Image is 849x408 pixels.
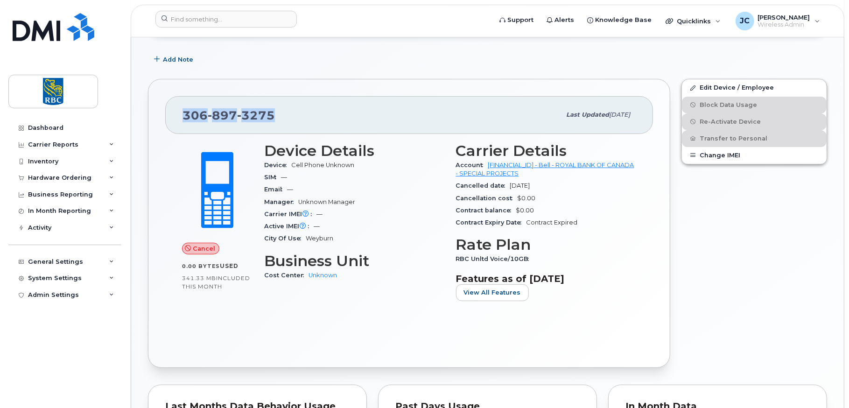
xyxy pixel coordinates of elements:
span: [DATE] [510,182,530,189]
span: — [287,186,293,193]
button: Re-Activate Device [682,113,827,130]
a: [FINANCIAL_ID] - Bell - ROYAL BANK OF CANADA - SPECIAL PROJECTS [456,162,634,177]
h3: Rate Plan [456,236,637,253]
span: Add Note [163,55,193,64]
span: — [281,174,287,181]
span: Wireless Admin [758,21,810,28]
span: JC [740,15,750,27]
span: 341.33 MB [182,275,216,281]
span: Email [264,186,287,193]
span: Manager [264,198,298,205]
a: Support [493,11,540,29]
span: Cell Phone Unknown [291,162,354,169]
span: Weyburn [306,235,333,242]
button: View All Features [456,284,529,301]
span: 306 [182,108,275,122]
span: Quicklinks [677,17,711,25]
button: Add Note [148,51,201,68]
span: $0.00 [516,207,534,214]
span: Contract Expiry Date [456,219,526,226]
span: View All Features [464,288,521,297]
span: RBC Unltd Voice/10GB [456,255,534,262]
span: [DATE] [609,111,630,118]
span: used [220,262,239,269]
span: [PERSON_NAME] [758,14,810,21]
span: Alerts [554,15,574,25]
span: Cancel [193,244,215,253]
span: — [316,211,323,218]
span: SIM [264,174,281,181]
span: City Of Use [264,235,306,242]
span: Last updated [566,111,609,118]
span: 3275 [237,108,275,122]
button: Transfer to Personal [682,130,827,147]
button: Change IMEI [682,147,827,164]
span: Carrier IMEI [264,211,316,218]
span: Unknown Manager [298,198,355,205]
div: Jenn Carlson [729,12,827,30]
span: included this month [182,274,250,290]
span: Support [507,15,533,25]
div: Quicklinks [659,12,727,30]
h3: Carrier Details [456,142,637,159]
a: Unknown [309,272,337,279]
span: Re-Activate Device [700,118,761,125]
span: — [314,223,320,230]
span: Account [456,162,488,169]
input: Find something... [155,11,297,28]
span: Cancelled date [456,182,510,189]
button: Block Data Usage [682,97,827,113]
h3: Features as of [DATE] [456,273,637,284]
a: Knowledge Base [581,11,658,29]
span: $0.00 [518,195,536,202]
span: Contract Expired [526,219,578,226]
a: Alerts [540,11,581,29]
span: Knowledge Base [595,15,652,25]
span: Contract balance [456,207,516,214]
a: Edit Device / Employee [682,79,827,96]
h3: Business Unit [264,253,445,269]
span: Cancellation cost [456,195,518,202]
span: 897 [208,108,237,122]
h3: Device Details [264,142,445,159]
span: 0.00 Bytes [182,263,220,269]
span: Cost Center [264,272,309,279]
span: Active IMEI [264,223,314,230]
span: Device [264,162,291,169]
